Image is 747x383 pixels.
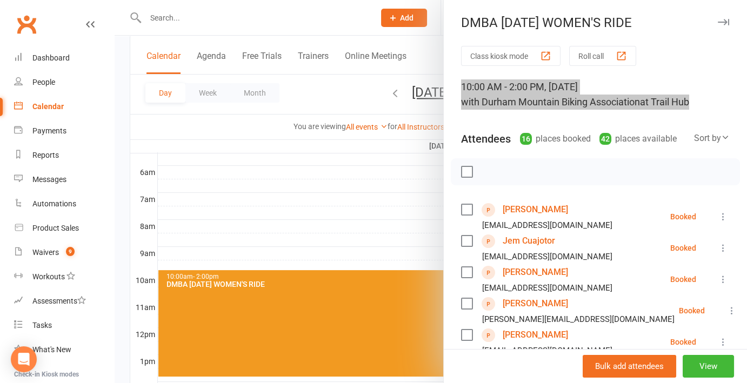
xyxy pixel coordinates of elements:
div: Reports [32,151,59,159]
a: Assessments [14,289,114,313]
div: Automations [32,199,76,208]
a: Workouts [14,265,114,289]
a: [PERSON_NAME] [503,326,568,344]
div: [EMAIL_ADDRESS][DOMAIN_NAME] [482,344,612,358]
div: [EMAIL_ADDRESS][DOMAIN_NAME] [482,218,612,232]
a: Clubworx [13,11,40,38]
div: [PERSON_NAME][EMAIL_ADDRESS][DOMAIN_NAME] [482,312,675,326]
div: 16 [520,133,532,145]
div: Waivers [32,248,59,257]
a: Calendar [14,95,114,119]
a: Reports [14,143,114,167]
span: with Durham Mountain Biking Association [461,96,640,107]
div: 10:00 AM - 2:00 PM, [DATE] [461,79,730,110]
div: Payments [32,126,66,135]
div: DMBA [DATE] WOMEN'S RIDE [444,15,747,30]
div: places available [599,131,677,146]
div: Sort by [694,131,730,145]
a: Automations [14,192,114,216]
button: Roll call [569,46,636,66]
div: Booked [670,338,696,346]
a: Messages [14,167,114,192]
div: What's New [32,345,71,354]
a: Jem Cuajotor [503,232,555,250]
a: Product Sales [14,216,114,240]
div: Attendees [461,131,511,146]
div: Booked [670,213,696,220]
div: Dashboard [32,53,70,62]
a: Tasks [14,313,114,338]
button: Bulk add attendees [583,355,676,378]
a: Waivers 9 [14,240,114,265]
div: Booked [670,244,696,252]
a: People [14,70,114,95]
div: Open Intercom Messenger [11,346,37,372]
a: What's New [14,338,114,362]
a: [PERSON_NAME] [503,264,568,281]
button: View [683,355,734,378]
div: places booked [520,131,591,146]
div: Messages [32,175,66,184]
span: at Trail Hub [640,96,689,107]
div: 42 [599,133,611,145]
a: [PERSON_NAME] [503,201,568,218]
a: Payments [14,119,114,143]
div: [EMAIL_ADDRESS][DOMAIN_NAME] [482,281,612,295]
div: Assessments [32,297,86,305]
a: [PERSON_NAME] [503,295,568,312]
div: Booked [670,276,696,283]
div: People [32,78,55,86]
div: Tasks [32,321,52,330]
div: Workouts [32,272,65,281]
div: Product Sales [32,224,79,232]
div: Calendar [32,102,64,111]
span: 9 [66,247,75,256]
a: Dashboard [14,46,114,70]
div: [EMAIL_ADDRESS][DOMAIN_NAME] [482,250,612,264]
button: Class kiosk mode [461,46,561,66]
div: Booked [679,307,705,314]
